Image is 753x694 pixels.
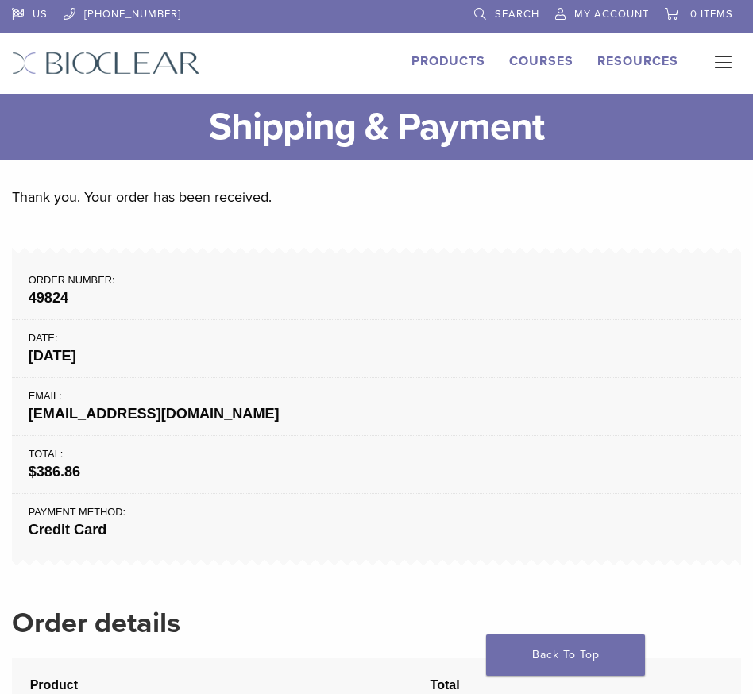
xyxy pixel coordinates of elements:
span: $ [29,464,37,480]
strong: [EMAIL_ADDRESS][DOMAIN_NAME] [29,403,725,425]
bdi: 386.86 [29,464,80,480]
strong: [DATE] [29,345,725,367]
li: Total: [12,436,741,494]
li: Email: [12,378,741,436]
a: Resources [597,53,678,69]
li: Date: [12,320,741,378]
h2: Order details [12,604,741,642]
strong: 49824 [29,287,725,309]
span: 0 items [690,8,733,21]
p: Thank you. Your order has been received. [12,185,741,209]
img: Bioclear [12,52,200,75]
li: Order number: [12,256,741,320]
span: Search [495,8,539,21]
a: Products [411,53,485,69]
a: Back To Top [486,634,645,676]
a: Courses [509,53,573,69]
strong: Credit Card [29,519,725,541]
nav: Primary Navigation [702,52,741,75]
span: My Account [574,8,649,21]
li: Payment method: [12,494,741,557]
